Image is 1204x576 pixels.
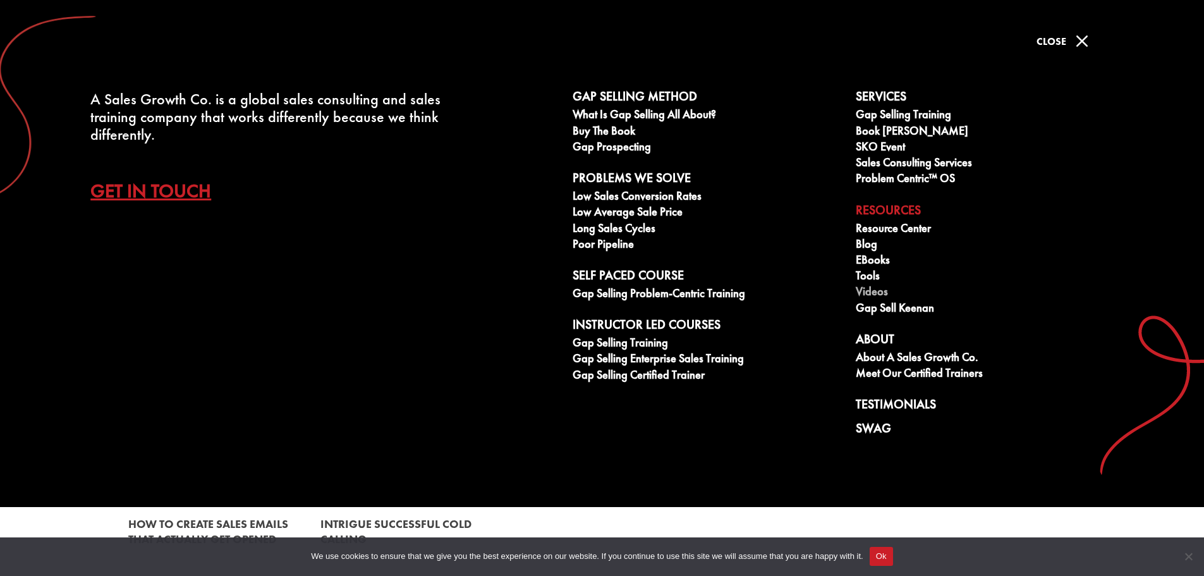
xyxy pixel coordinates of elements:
[573,190,842,205] a: Low Sales Conversion Rates
[573,238,842,254] a: Poor Pipeline
[856,332,1125,351] a: About
[573,171,842,190] a: Problems We Solve
[856,125,1125,140] a: Book [PERSON_NAME]
[1182,550,1195,563] span: No
[856,254,1125,269] a: eBooks
[573,205,842,221] a: Low Average Sale Price
[856,222,1125,238] a: Resource Center
[573,108,842,124] a: What is Gap Selling all about?
[90,169,230,213] a: Get In Touch
[311,550,863,563] span: We use cookies to ensure that we give you the best experience on our website. If you continue to ...
[856,140,1125,156] a: SKO Event
[573,336,842,352] a: Gap Selling Training
[573,317,842,336] a: Instructor Led Courses
[856,421,1125,440] a: Swag
[573,222,842,238] a: Long Sales Cycles
[856,367,1125,383] a: Meet our Certified Trainers
[856,89,1125,108] a: Services
[90,90,450,144] div: A Sales Growth Co. is a global sales consulting and sales training company that works differently...
[870,547,893,566] button: Ok
[573,352,842,368] a: Gap Selling Enterprise Sales Training
[856,397,1125,416] a: Testimonials
[856,203,1125,222] a: Resources
[856,238,1125,254] a: Blog
[573,89,842,108] a: Gap Selling Method
[856,108,1125,124] a: Gap Selling Training
[1069,28,1095,54] span: M
[856,269,1125,285] a: Tools
[856,285,1125,301] a: Videos
[856,351,1125,367] a: About A Sales Growth Co.
[573,125,842,140] a: Buy The Book
[573,287,842,303] a: Gap Selling Problem-Centric Training
[856,156,1125,172] a: Sales Consulting Services
[1037,35,1066,48] span: Close
[856,172,1125,188] a: Problem Centric™ OS
[573,140,842,156] a: Gap Prospecting
[573,369,842,384] a: Gap Selling Certified Trainer
[856,302,1125,317] a: Gap Sell Keenan
[573,268,842,287] a: Self Paced Course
